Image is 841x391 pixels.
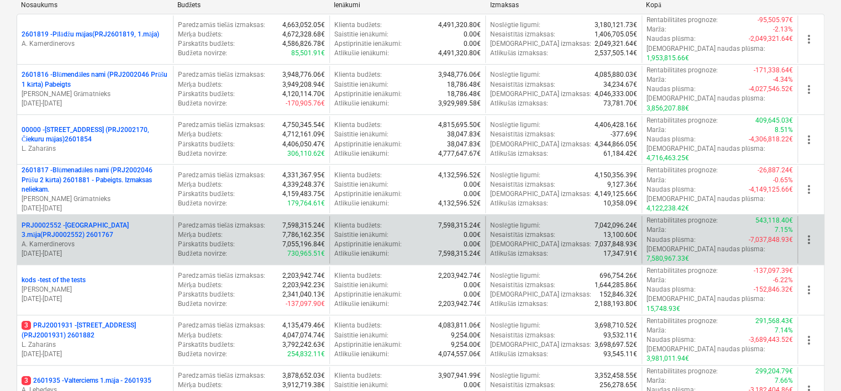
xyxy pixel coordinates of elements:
p: -0.65% [773,176,793,185]
p: 3,912,719.38€ [282,381,325,390]
p: 4,663,052.05€ [282,20,325,30]
p: 3,949,208.94€ [282,80,325,89]
p: Nesaistītās izmaksas : [490,331,555,340]
p: 18,786.48€ [447,80,481,89]
p: 7,786,162.35€ [282,230,325,240]
p: 0.00€ [464,240,481,249]
p: Apstiprinātie ienākumi : [334,240,402,249]
p: 4,672,328.68€ [282,30,325,39]
p: [DEMOGRAPHIC_DATA] naudas plūsma : [646,144,765,154]
p: 34,234.67€ [603,80,637,89]
p: Rentabilitātes prognoze : [646,116,718,125]
p: 4,586,826.78€ [282,39,325,49]
p: Mērķa budžets : [178,381,223,390]
p: -4,027,546.52€ [749,84,793,94]
p: 93,545.11€ [603,350,637,359]
span: more_vert [802,183,816,196]
p: Budžeta novirze : [178,299,227,309]
span: more_vert [802,334,816,347]
p: 179,764.61€ [287,199,325,208]
p: 4,132,596.52€ [438,199,481,208]
p: Marža : [646,176,666,185]
p: 0.00€ [464,381,481,390]
p: 4,777,647.67€ [438,149,481,158]
p: Rentabilitātes prognoze : [646,266,718,276]
p: 7,598,315.24€ [438,249,481,258]
p: Noslēgtie līgumi : [490,221,540,230]
p: Klienta budžets : [334,271,382,281]
p: 17,347.91€ [603,249,637,258]
p: 4,149,125.66€ [595,189,637,199]
p: Naudas plūsma : [646,135,696,144]
p: 15,748.93€ [646,304,680,314]
p: Saistītie ienākumi : [334,281,388,290]
p: [DEMOGRAPHIC_DATA] izmaksas : [490,89,591,99]
span: more_vert [802,83,816,96]
p: 9,254.00€ [451,331,481,340]
p: Atlikušās izmaksas : [490,99,548,108]
p: PRJ0002552 - [GEOGRAPHIC_DATA] 3.māja(PRJ0002552) 2601767 [22,221,169,240]
p: 2,203,942.74€ [282,271,325,281]
p: 4,712,161.09€ [282,130,325,139]
p: 9,127.36€ [607,180,637,189]
p: Noslēgtie līgumi : [490,271,540,281]
p: Budžeta novirze : [178,199,227,208]
p: -4,306,818.22€ [749,135,793,144]
p: Noslēgtie līgumi : [490,70,540,80]
p: Pārskatīts budžets : [178,240,234,249]
p: Paredzamās tiešās izmaksas : [178,171,265,180]
p: Rentabilitātes prognoze : [646,15,718,25]
span: more_vert [802,233,816,246]
p: 0.00€ [464,30,481,39]
p: Rentabilitātes prognoze : [646,316,718,326]
p: Mērķa budžets : [178,230,223,240]
div: Chat Widget [786,338,841,391]
p: 3,878,652.03€ [282,371,325,381]
p: L. Zaharāns [22,144,169,154]
p: 2,537,505.14€ [595,49,637,58]
p: Paredzamās tiešās izmaksas : [178,120,265,130]
p: 2,203,942.74€ [438,271,481,281]
p: 2,203,942.74€ [438,299,481,309]
p: [DATE] - [DATE] [22,204,169,213]
span: more_vert [802,133,816,146]
p: [DEMOGRAPHIC_DATA] naudas plūsma : [646,94,765,103]
p: Budžeta novirze : [178,350,227,359]
p: Apstiprinātie ienākumi : [334,39,402,49]
p: 3,929,989.58€ [438,99,481,108]
p: 4,716,463.25€ [646,154,689,163]
p: 7,580,967.33€ [646,254,689,263]
p: 4,122,238.42€ [646,204,689,213]
p: 0.00€ [464,281,481,290]
p: 4,150,356.39€ [595,171,637,180]
div: Nosaukums [21,1,169,9]
p: Marža : [646,276,666,285]
p: 93,532.11€ [603,331,637,340]
p: [DATE] - [DATE] [22,249,169,258]
p: Nesaistītās izmaksas : [490,381,555,390]
p: Pārskatīts budžets : [178,140,234,149]
p: Atlikušie ienākumi : [334,99,389,108]
p: 18,786.48€ [447,89,481,99]
p: 3,948,776.06€ [438,70,481,80]
p: Naudas plūsma : [646,84,696,94]
p: 0.00€ [464,290,481,299]
p: Rentabilitātes prognoze : [646,166,718,175]
p: Noslēgtie līgumi : [490,120,540,130]
p: Saistītie ienākumi : [334,30,388,39]
p: 7,037,848.93€ [595,240,637,249]
p: 7.15% [775,225,793,235]
p: Rentabilitātes prognoze : [646,216,718,225]
div: Ienākumi [334,1,481,9]
p: -95,505.97€ [758,15,793,25]
p: 4,491,320.80€ [438,20,481,30]
p: 3,907,941.99€ [438,371,481,381]
p: Saistītie ienākumi : [334,130,388,139]
p: Marža : [646,225,666,235]
p: 2,188,193.80€ [595,299,637,309]
p: Noslēgtie līgumi : [490,20,540,30]
p: [DEMOGRAPHIC_DATA] izmaksas : [490,240,591,249]
p: [DATE] - [DATE] [22,99,169,108]
p: 8.51% [775,125,793,135]
p: Atlikušie ienākumi : [334,49,389,58]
